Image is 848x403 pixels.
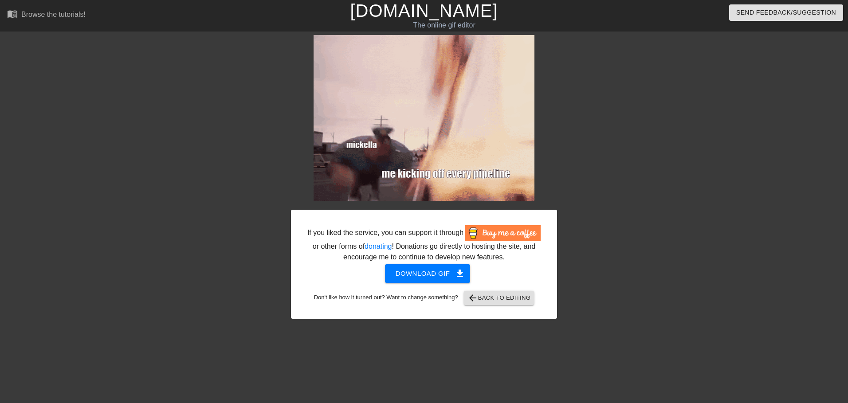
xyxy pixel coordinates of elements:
a: Browse the tutorials! [7,8,86,22]
div: If you liked the service, you can support it through or other forms of ! Donations go directly to... [306,225,542,262]
a: [DOMAIN_NAME] [350,1,498,20]
img: Buy Me A Coffee [465,225,541,241]
div: Browse the tutorials! [21,11,86,18]
img: KARF5p39.gif [314,35,534,201]
span: Send Feedback/Suggestion [736,7,836,18]
div: Don't like how it turned out? Want to change something? [305,291,543,305]
a: Download gif [378,269,471,277]
span: Back to Editing [467,293,531,303]
span: Download gif [396,268,460,279]
span: arrow_back [467,293,478,303]
button: Back to Editing [464,291,534,305]
span: menu_book [7,8,18,19]
span: get_app [455,268,465,279]
button: Download gif [385,264,471,283]
div: The online gif editor [287,20,601,31]
a: donating [365,243,392,250]
button: Send Feedback/Suggestion [729,4,843,21]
